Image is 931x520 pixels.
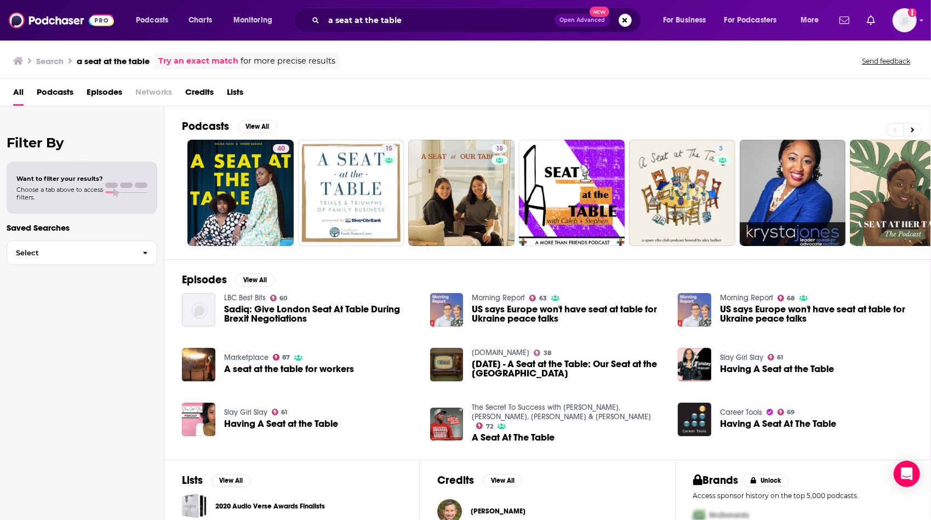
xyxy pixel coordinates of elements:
[678,403,711,436] img: Having A Seat At The Table
[534,350,551,356] a: 38
[273,354,290,361] a: 87
[472,305,665,323] a: US says Europe won't have seat at table for Ukraine peace talks
[408,140,515,246] a: 18
[37,83,73,106] a: Podcasts
[241,55,335,67] span: for more precise results
[270,295,288,301] a: 60
[7,222,157,233] p: Saved Searches
[720,353,763,362] a: Slay Girl Slay
[496,144,503,155] span: 18
[182,293,215,327] img: Sadiq: Give London Seat At Table During Brexit Negotiations
[9,10,114,31] img: Podchaser - Follow, Share and Rate Podcasts
[476,422,493,429] a: 72
[7,241,157,265] button: Select
[720,293,773,302] a: Morning Report
[768,354,784,361] a: 61
[472,359,665,378] a: Sunday, November 17, 2024 - A Seat at the Table: Our Seat at the Lord's Table
[182,119,229,133] h2: Podcasts
[863,11,879,30] a: Show notifications dropdown
[720,408,762,417] a: Career Tools
[212,474,251,487] button: View All
[529,295,547,301] a: 63
[128,12,182,29] button: open menu
[472,403,651,421] a: The Secret To Success with CJ, Karl, Jemal & Eric Thomas
[233,13,272,28] span: Monitoring
[655,12,720,29] button: open menu
[182,119,277,133] a: PodcastsView All
[715,144,727,153] a: 3
[555,14,610,27] button: Open AdvancedNew
[787,296,795,301] span: 68
[182,494,207,518] a: 2020 Audio Verse Awards Finalists
[678,348,711,381] img: Having A Seat at the Table
[724,13,777,28] span: For Podcasters
[281,410,287,415] span: 61
[7,135,157,151] h2: Filter By
[430,293,464,327] img: US says Europe won't have seat at table for Ukraine peace talks
[215,500,325,512] a: 2020 Audio Verse Awards Finalists
[304,8,652,33] div: Search podcasts, credits, & more...
[693,473,739,487] h2: Brands
[720,419,836,428] span: Having A Seat At The Table
[430,348,464,381] img: Sunday, November 17, 2024 - A Seat at the Table: Our Seat at the Lord's Table
[720,364,834,374] span: Having A Seat at the Table
[471,507,526,516] a: Frederick Van Riper
[893,8,917,32] button: Show profile menu
[492,144,507,153] a: 18
[224,408,267,417] a: Slay Girl Slay
[787,410,795,415] span: 69
[182,473,203,487] h2: Lists
[182,273,275,287] a: EpisodesView All
[717,12,793,29] button: open menu
[182,348,215,381] img: A seat at the table for workers
[893,8,917,32] span: Logged in as dkcsports
[719,144,723,155] span: 3
[472,293,525,302] a: Morning Report
[472,433,555,442] a: A Seat At The Table
[13,83,24,106] a: All
[136,13,168,28] span: Podcasts
[678,293,711,327] a: US says Europe won't have seat at table for Ukraine peace talks
[544,351,551,356] span: 38
[226,12,287,29] button: open menu
[298,140,404,246] a: 15
[793,12,833,29] button: open menu
[720,305,913,323] a: US says Europe won't have seat at table for Ukraine peace talks
[472,348,529,357] a: theroad.tv
[778,295,795,301] a: 68
[282,355,290,360] span: 87
[238,120,277,133] button: View All
[185,83,214,106] a: Credits
[835,11,854,30] a: Show notifications dropdown
[224,353,269,362] a: Marketplace
[437,473,522,487] a: CreditsView All
[381,144,397,153] a: 15
[16,175,103,182] span: Want to filter your results?
[187,140,294,246] a: 40
[189,13,212,28] span: Charts
[181,12,219,29] a: Charts
[629,140,735,246] a: 3
[472,359,665,378] span: [DATE] - A Seat at the Table: Our Seat at the [GEOGRAPHIC_DATA]
[663,13,706,28] span: For Business
[710,511,750,520] span: McDonalds
[430,408,464,441] img: A Seat At The Table
[236,273,275,287] button: View All
[182,473,251,487] a: ListsView All
[778,409,795,415] a: 69
[742,474,789,487] button: Unlock
[224,419,338,428] a: Having A Seat at the Table
[385,144,392,155] span: 15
